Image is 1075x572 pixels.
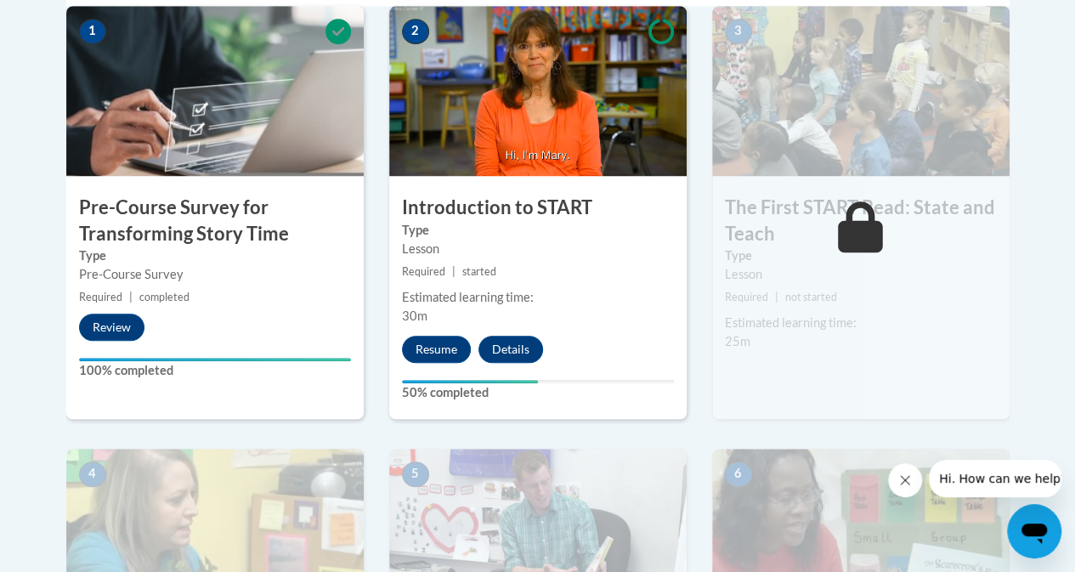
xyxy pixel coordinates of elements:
[79,246,351,265] label: Type
[79,462,106,487] span: 4
[66,195,364,247] h3: Pre-Course Survey for Transforming Story Time
[785,291,837,303] span: not started
[79,361,351,380] label: 100% completed
[402,240,674,258] div: Lesson
[452,265,455,278] span: |
[929,460,1061,497] iframe: Message from company
[725,334,750,348] span: 25m
[462,265,496,278] span: started
[775,291,778,303] span: |
[402,380,538,383] div: Your progress
[725,314,997,332] div: Estimated learning time:
[10,12,138,25] span: Hi. How can we help?
[79,291,122,303] span: Required
[478,336,543,363] button: Details
[402,19,429,44] span: 2
[389,195,687,221] h3: Introduction to START
[712,195,1010,247] h3: The First START Read: State and Teach
[402,309,427,323] span: 30m
[66,6,364,176] img: Course Image
[725,19,752,44] span: 3
[129,291,133,303] span: |
[79,314,144,341] button: Review
[888,463,922,497] iframe: Close message
[402,462,429,487] span: 5
[79,19,106,44] span: 1
[402,336,471,363] button: Resume
[712,6,1010,176] img: Course Image
[725,246,997,265] label: Type
[402,265,445,278] span: Required
[79,358,351,361] div: Your progress
[402,221,674,240] label: Type
[725,291,768,303] span: Required
[402,288,674,307] div: Estimated learning time:
[389,6,687,176] img: Course Image
[402,383,674,402] label: 50% completed
[1007,504,1061,558] iframe: Button to launch messaging window
[79,265,351,284] div: Pre-Course Survey
[725,265,997,284] div: Lesson
[139,291,190,303] span: completed
[725,462,752,487] span: 6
